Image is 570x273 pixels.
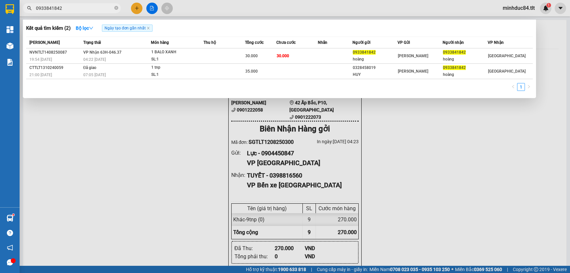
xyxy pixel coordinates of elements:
img: warehouse-icon [7,43,13,49]
span: Tổng cước [245,40,264,45]
span: down [89,26,93,30]
li: Next Page [525,83,533,91]
span: close-circle [114,5,118,11]
button: right [525,83,533,91]
span: Người nhận [443,40,464,45]
span: VP Nhận 63H-046.37 [83,50,122,55]
span: search [27,6,32,10]
span: question-circle [7,230,13,236]
div: SL: 1 [151,71,200,78]
h3: Kết quả tìm kiếm ( 2 ) [26,25,71,32]
div: SL: 1 [151,56,200,63]
li: Previous Page [509,83,517,91]
div: hoàng [353,56,397,63]
div: NVNTLT1408250087 [29,49,81,56]
div: HUY [353,71,397,78]
span: notification [7,245,13,251]
span: [PERSON_NAME] [398,69,428,74]
strong: Bộ lọc [76,26,93,31]
span: close [147,26,150,30]
span: 30.000 [245,54,258,58]
span: left [511,85,515,89]
div: hoàng [443,56,487,63]
span: 0933841842 [353,50,376,55]
span: close-circle [114,6,118,10]
img: solution-icon [7,59,13,66]
span: 04:22 [DATE] [83,57,106,62]
span: Thu hộ [204,40,216,45]
div: hoàng [443,71,487,78]
span: [GEOGRAPHIC_DATA] [488,54,526,58]
input: Tìm tên, số ĐT hoặc mã đơn [36,5,113,12]
span: 21:00 [DATE] [29,73,52,77]
span: [PERSON_NAME] [398,54,428,58]
span: VP Gửi [398,40,410,45]
span: Chưa cước [276,40,296,45]
span: [GEOGRAPHIC_DATA] [488,69,526,74]
div: 1 tnp [151,64,200,71]
span: right [527,85,531,89]
span: Nhãn [318,40,327,45]
span: 07:05 [DATE] [83,73,106,77]
img: warehouse-icon [7,215,13,222]
div: CTTLT1310240059 [29,64,81,71]
img: logo-vxr [6,4,14,14]
button: left [509,83,517,91]
span: 30.000 [277,54,289,58]
div: 1 BALO XANH [151,49,200,56]
span: 0933841842 [443,65,466,70]
span: 19:54 [DATE] [29,57,52,62]
span: VP Nhận [488,40,504,45]
span: 0933841842 [443,50,466,55]
span: Ngày tạo đơn gần nhất [102,25,153,32]
span: 35.000 [245,69,258,74]
sup: 1 [12,214,14,216]
span: Người gửi [352,40,370,45]
span: [PERSON_NAME] [29,40,60,45]
img: dashboard-icon [7,26,13,33]
button: Bộ lọcdown [71,23,99,33]
span: Đã giao [83,65,97,70]
div: 0328458019 [353,64,397,71]
span: Trạng thái [83,40,101,45]
a: 1 [517,83,525,91]
span: Món hàng [151,40,169,45]
li: 1 [517,83,525,91]
span: message [7,259,13,265]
